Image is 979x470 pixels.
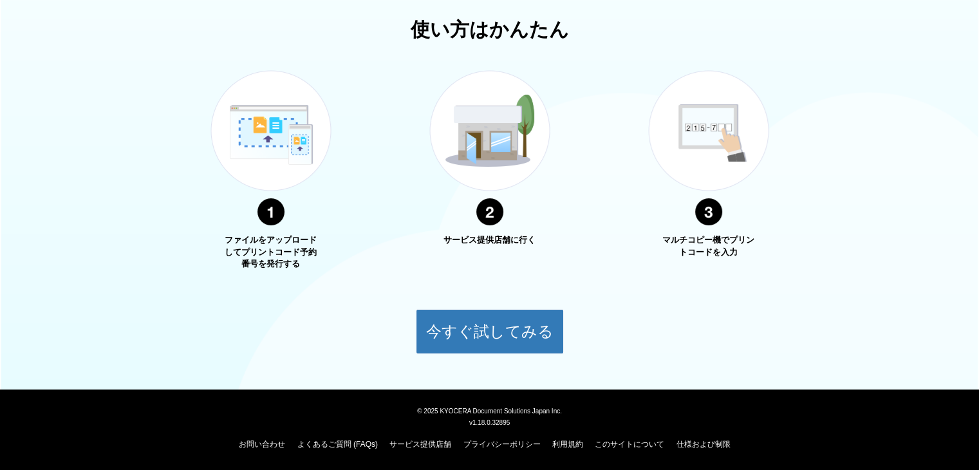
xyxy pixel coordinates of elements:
[463,440,541,449] a: プライバシーポリシー
[676,440,731,449] a: 仕様および制限
[389,440,451,449] a: サービス提供店舗
[239,440,285,449] a: お問い合わせ
[416,309,564,354] button: 今すぐ試してみる
[660,234,757,258] p: マルチコピー機でプリントコードを入力
[442,234,538,247] p: サービス提供店舗に行く
[223,234,319,270] p: ファイルをアップロードしてプリントコード予約番号を発行する
[297,440,378,449] a: よくあるご質問 (FAQs)
[417,406,562,415] span: © 2025 KYOCERA Document Solutions Japan Inc.
[552,440,583,449] a: 利用規約
[595,440,664,449] a: このサイトについて
[469,418,510,426] span: v1.18.0.32895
